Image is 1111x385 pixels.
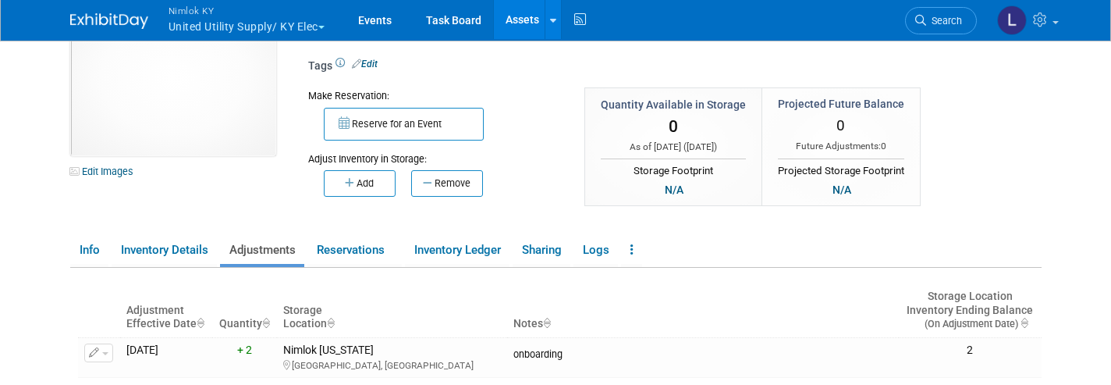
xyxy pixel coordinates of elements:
a: Edit Images [70,162,140,181]
td: [DATE] [120,338,213,378]
div: Make Reservation: [308,87,561,103]
span: Search [926,15,962,27]
a: Reservations [307,237,402,264]
div: Nimlok [US_STATE] [283,344,501,372]
div: Quantity Available in Storage [601,97,746,112]
a: Adjustments [220,237,304,264]
button: Add [324,170,396,197]
a: Edit [352,59,378,70]
span: (On Adjustment Date) [911,318,1018,330]
th: Storage Location : activate to sort column ascending [277,283,507,338]
div: Projected Future Balance [778,96,904,112]
div: [GEOGRAPHIC_DATA], [GEOGRAPHIC_DATA] [283,358,501,372]
th: Adjustment Effective Date : activate to sort column ascending [120,283,213,338]
button: Reserve for an Event [324,108,484,141]
a: Inventory Ledger [405,237,509,264]
a: Search [905,7,977,34]
a: Info [70,237,108,264]
span: Nimlok KY [169,2,325,19]
span: 0 [881,141,886,152]
div: 2 [905,344,1035,358]
div: N/A [828,181,856,198]
div: onboarding [513,344,893,361]
img: ExhibitDay [70,13,148,29]
th: Notes : activate to sort column ascending [507,283,899,338]
span: 0 [836,116,845,134]
a: Logs [573,237,618,264]
th: Quantity : activate to sort column ascending [212,283,277,338]
span: [DATE] [687,141,714,152]
div: N/A [660,181,688,198]
span: 0 [669,117,678,136]
span: + 2 [237,344,252,356]
th: Storage LocationInventory Ending Balance (On Adjustment Date) : activate to sort column ascending [899,283,1041,338]
div: Tags [308,58,948,84]
img: Luc Schaefer [997,5,1027,35]
div: As of [DATE] ( ) [601,141,746,154]
button: Remove [411,170,483,197]
div: Projected Storage Footprint [778,159,904,179]
a: Inventory Details [112,237,217,264]
a: Sharing [513,237,570,264]
div: Future Adjustments: [778,140,904,153]
div: Storage Footprint [601,159,746,179]
div: Adjust Inventory in Storage: [308,141,561,166]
